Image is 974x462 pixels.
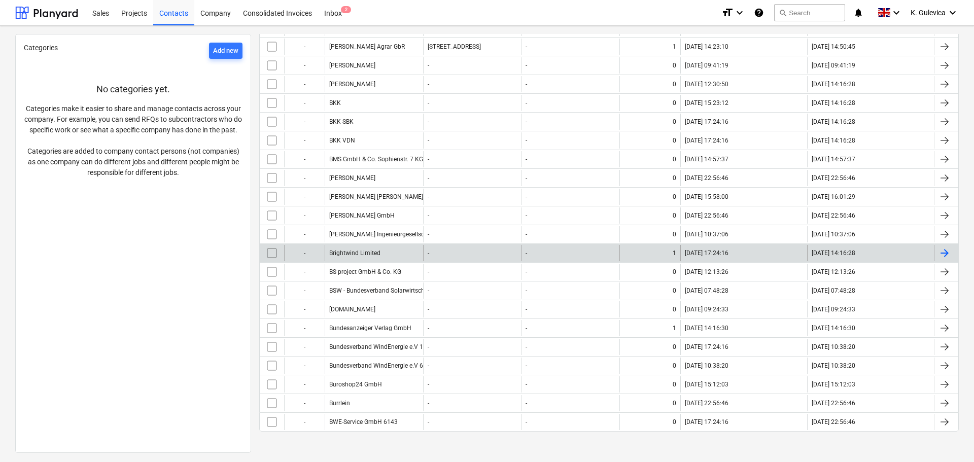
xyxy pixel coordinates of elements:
[526,250,527,257] div: -
[526,268,527,275] div: -
[329,118,354,125] div: BKK SBK
[329,212,395,219] div: [PERSON_NAME] GmbH
[812,418,855,425] div: [DATE] 22:56:46
[284,57,325,74] div: -
[329,174,375,182] div: [PERSON_NAME]
[812,381,855,388] div: [DATE] 15:12:03
[428,231,429,238] div: -
[284,170,325,186] div: -
[209,43,242,59] button: Add new
[812,400,855,407] div: [DATE] 22:56:46
[812,118,855,125] div: [DATE] 14:16:28
[685,250,728,257] div: [DATE] 17:24:16
[685,212,728,219] div: [DATE] 22:56:46
[329,231,450,238] div: [PERSON_NAME] Ingenieurgesellschaft mbH
[685,381,728,388] div: [DATE] 15:12:03
[428,325,429,332] div: -
[774,4,845,21] button: Search
[428,381,429,388] div: -
[812,212,855,219] div: [DATE] 22:56:46
[428,174,429,182] div: -
[526,137,527,144] div: -
[284,264,325,280] div: -
[284,114,325,130] div: -
[673,118,676,125] div: 0
[24,103,242,178] p: Categories make it easier to share and manage contacts across your company. For example, you can ...
[812,174,855,182] div: [DATE] 22:56:46
[284,226,325,242] div: -
[812,43,855,50] div: [DATE] 14:50:45
[329,193,460,200] div: [PERSON_NAME] [PERSON_NAME] & KOLLEGEN
[428,343,429,350] div: -
[428,362,429,369] div: -
[685,418,728,425] div: [DATE] 17:24:16
[685,306,728,313] div: [DATE] 09:24:33
[812,250,855,257] div: [DATE] 14:16:28
[284,414,325,430] div: -
[673,306,676,313] div: 0
[685,400,728,407] div: [DATE] 22:56:46
[673,287,676,294] div: 0
[284,132,325,149] div: -
[685,81,728,88] div: [DATE] 12:30:50
[284,189,325,205] div: -
[685,362,728,369] div: [DATE] 10:38:20
[673,362,676,369] div: 0
[329,306,375,313] div: [DOMAIN_NAME]
[428,268,429,275] div: -
[685,43,728,50] div: [DATE] 14:23:10
[673,250,676,257] div: 1
[812,62,855,69] div: [DATE] 09:41:19
[24,83,242,95] p: No categories yet.
[911,9,946,17] span: K. Gulevica
[329,43,405,50] div: [PERSON_NAME] Agrar GbR
[329,81,375,88] div: [PERSON_NAME]
[284,151,325,167] div: -
[812,343,855,350] div: [DATE] 10:38:20
[853,7,863,19] i: notifications
[812,325,855,332] div: [DATE] 14:16:30
[685,268,728,275] div: [DATE] 12:13:26
[526,193,527,200] div: -
[526,362,527,369] div: -
[721,7,734,19] i: format_size
[685,174,728,182] div: [DATE] 22:56:46
[812,306,855,313] div: [DATE] 09:24:33
[673,268,676,275] div: 0
[526,418,527,425] div: -
[428,156,429,163] div: -
[923,413,974,462] div: Chat Widget
[673,62,676,69] div: 0
[685,193,728,200] div: [DATE] 15:58:00
[685,231,728,238] div: [DATE] 10:37:06
[428,43,481,50] div: [STREET_ADDRESS]
[24,44,58,52] span: Categories
[673,325,676,332] div: 1
[685,156,728,163] div: [DATE] 14:57:37
[329,287,445,294] div: BSW - Bundesverband Solarwirtschaft e. V.
[428,81,429,88] div: -
[329,268,401,275] div: BS project GmbH & Co. KG
[685,99,728,106] div: [DATE] 15:23:12
[754,7,764,19] i: Knowledge base
[428,212,429,219] div: -
[526,99,527,106] div: -
[329,99,341,106] div: BKK
[685,287,728,294] div: [DATE] 07:48:28
[526,81,527,88] div: -
[284,358,325,374] div: -
[329,156,423,163] div: BMS GmbH & Co. Sophienstr. 7 KG
[812,287,855,294] div: [DATE] 07:48:28
[673,99,676,106] div: 0
[526,381,527,388] div: -
[329,418,398,425] div: BWE-Service GmbH 6143
[526,231,527,238] div: -
[284,39,325,55] div: -
[329,250,380,257] div: Brightwind Limited
[284,320,325,336] div: -
[673,193,676,200] div: 0
[284,395,325,411] div: -
[812,362,855,369] div: [DATE] 10:38:20
[428,118,429,125] div: -
[685,325,728,332] div: [DATE] 14:16:30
